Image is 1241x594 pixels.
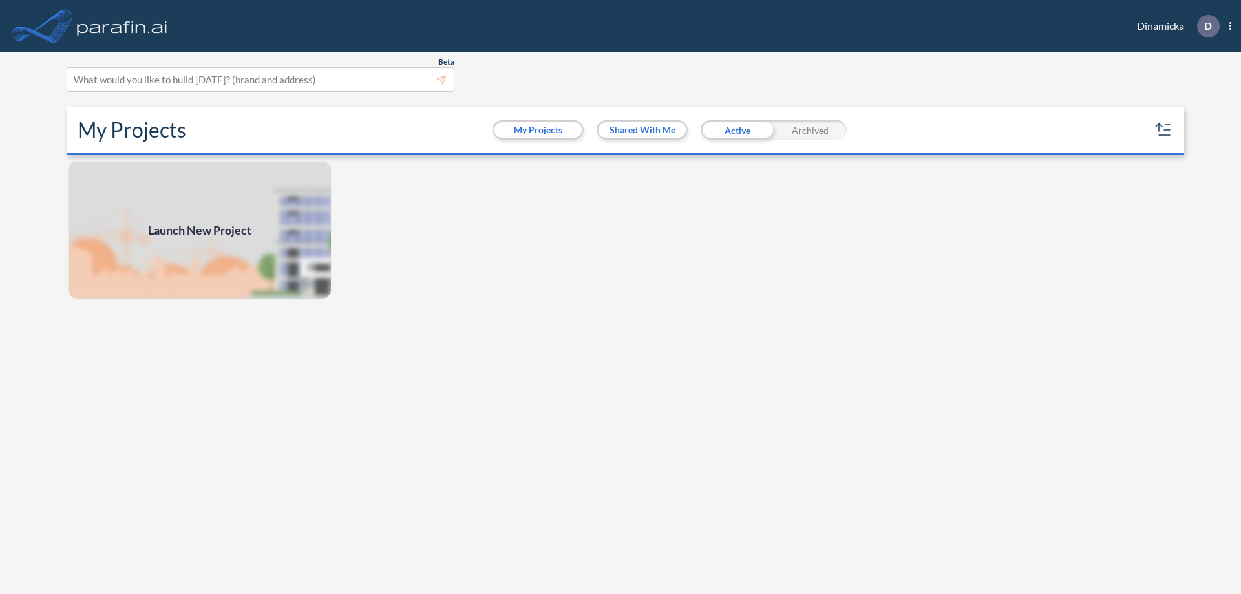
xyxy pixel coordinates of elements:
[494,122,582,138] button: My Projects
[1118,15,1231,37] div: Dinamicka
[67,160,332,300] img: add
[1153,120,1174,140] button: sort
[438,57,454,67] span: Beta
[78,118,186,142] h2: My Projects
[1204,20,1212,32] p: D
[599,122,686,138] button: Shared With Me
[701,120,774,140] div: Active
[148,222,251,239] span: Launch New Project
[67,160,332,300] a: Launch New Project
[774,120,847,140] div: Archived
[74,13,170,39] img: logo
